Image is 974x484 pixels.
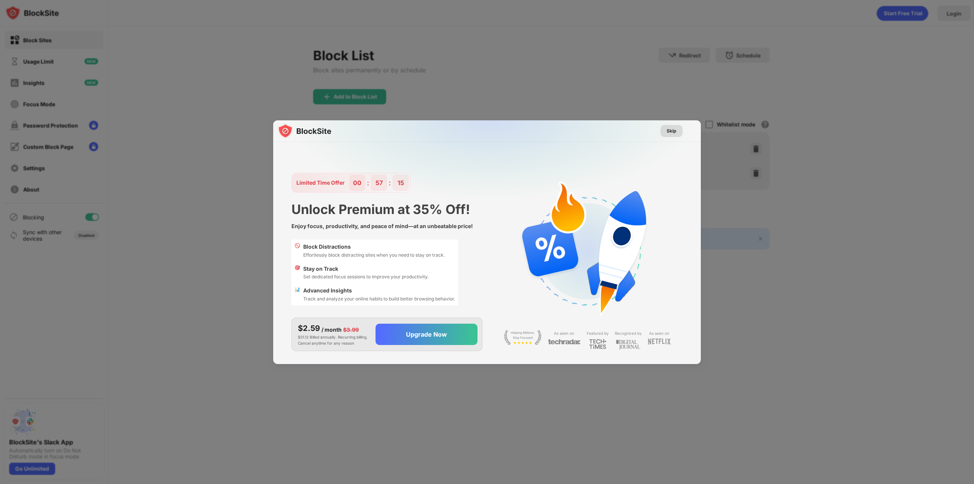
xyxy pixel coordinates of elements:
div: $2.59 [298,323,320,334]
div: Recognized by [615,330,642,337]
div: 🎯 [294,265,300,281]
img: light-netflix.svg [648,339,671,345]
img: gradient.svg [278,120,705,271]
div: As seen on [554,330,574,337]
div: / month [321,326,342,334]
div: As seen on [649,330,669,337]
div: $3.99 [343,326,359,334]
div: Track and analyze your online habits to build better browsing behavior. [303,295,455,302]
img: light-stay-focus.svg [504,330,542,345]
img: light-digital-journal.svg [616,339,640,351]
div: 📊 [294,286,300,302]
img: light-techradar.svg [548,339,581,345]
div: Set dedicated focus sessions to improve your productivity. [303,273,428,280]
div: Featured by [587,330,609,337]
div: Skip [667,127,676,135]
img: light-techtimes.svg [589,339,606,349]
div: $31.12 Billed annually. Recurring billing. Cancel anytime for any reason [298,323,369,346]
div: Upgrade Now [406,331,447,338]
div: Advanced Insights [303,286,455,295]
